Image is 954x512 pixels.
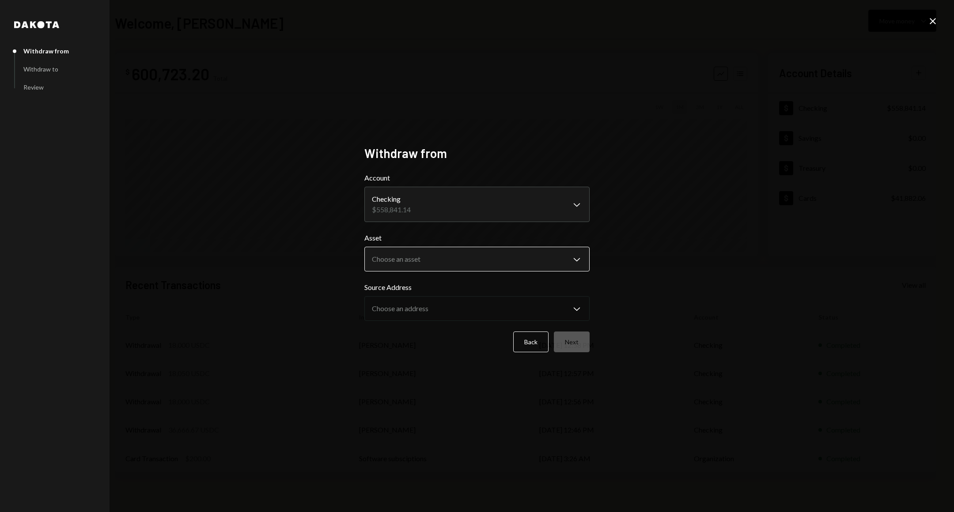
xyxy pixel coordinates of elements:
button: Account [364,187,590,222]
div: Review [23,83,44,91]
button: Back [513,331,549,352]
h2: Withdraw from [364,145,590,162]
div: Withdraw to [23,65,58,73]
button: Asset [364,247,590,271]
label: Source Address [364,282,590,293]
button: Source Address [364,296,590,321]
label: Account [364,173,590,183]
label: Asset [364,233,590,243]
div: Withdraw from [23,47,69,55]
